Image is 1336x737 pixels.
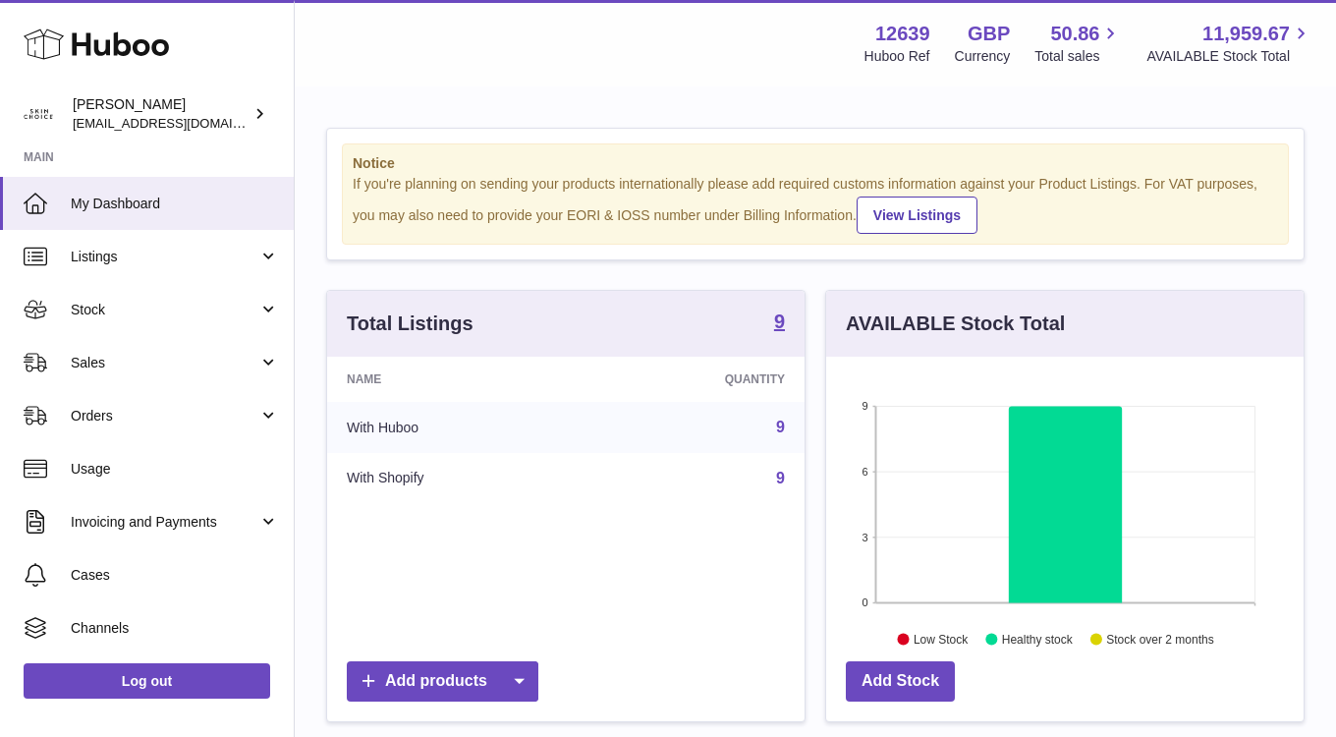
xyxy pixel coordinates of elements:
[774,312,785,331] strong: 9
[1202,21,1290,47] span: 11,959.67
[862,466,867,478] text: 6
[776,470,785,486] a: 9
[857,197,977,234] a: View Listings
[1146,21,1312,66] a: 11,959.67 AVAILABLE Stock Total
[774,312,785,335] a: 9
[864,47,930,66] div: Huboo Ref
[914,632,969,646] text: Low Stock
[353,154,1278,173] strong: Notice
[862,596,867,608] text: 0
[862,400,867,412] text: 9
[71,354,258,372] span: Sales
[24,99,53,129] img: admin@skinchoice.com
[73,95,250,133] div: [PERSON_NAME]
[776,419,785,435] a: 9
[1034,21,1122,66] a: 50.86 Total sales
[1034,47,1122,66] span: Total sales
[347,661,538,702] a: Add products
[71,619,279,638] span: Channels
[353,175,1278,234] div: If you're planning on sending your products internationally please add required customs informati...
[875,21,930,47] strong: 12639
[327,357,584,402] th: Name
[846,311,1065,337] h3: AVAILABLE Stock Total
[968,21,1010,47] strong: GBP
[584,357,805,402] th: Quantity
[71,195,279,213] span: My Dashboard
[1106,632,1213,646] text: Stock over 2 months
[73,115,289,131] span: [EMAIL_ADDRESS][DOMAIN_NAME]
[71,248,258,266] span: Listings
[71,566,279,585] span: Cases
[71,301,258,319] span: Stock
[71,513,258,532] span: Invoicing and Payments
[862,531,867,542] text: 3
[347,311,473,337] h3: Total Listings
[1050,21,1099,47] span: 50.86
[71,407,258,425] span: Orders
[71,460,279,479] span: Usage
[1146,47,1312,66] span: AVAILABLE Stock Total
[955,47,1011,66] div: Currency
[327,453,584,504] td: With Shopify
[846,661,955,702] a: Add Stock
[1002,632,1074,646] text: Healthy stock
[327,402,584,453] td: With Huboo
[24,663,270,699] a: Log out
